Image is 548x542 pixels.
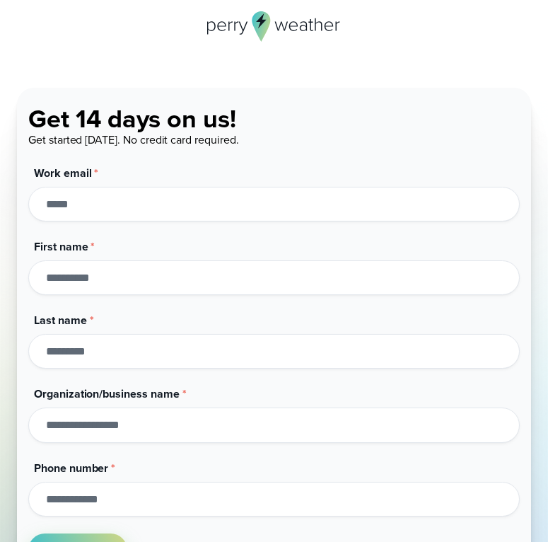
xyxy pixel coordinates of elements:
span: Work email [34,165,91,181]
span: Phone number [34,460,108,476]
span: Get 14 days on us! [28,100,236,137]
span: Get started [DATE]. No credit card required. [28,132,239,148]
span: First name [34,238,88,255]
span: Last name [34,312,87,328]
span: Organization/business name [34,386,180,402]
